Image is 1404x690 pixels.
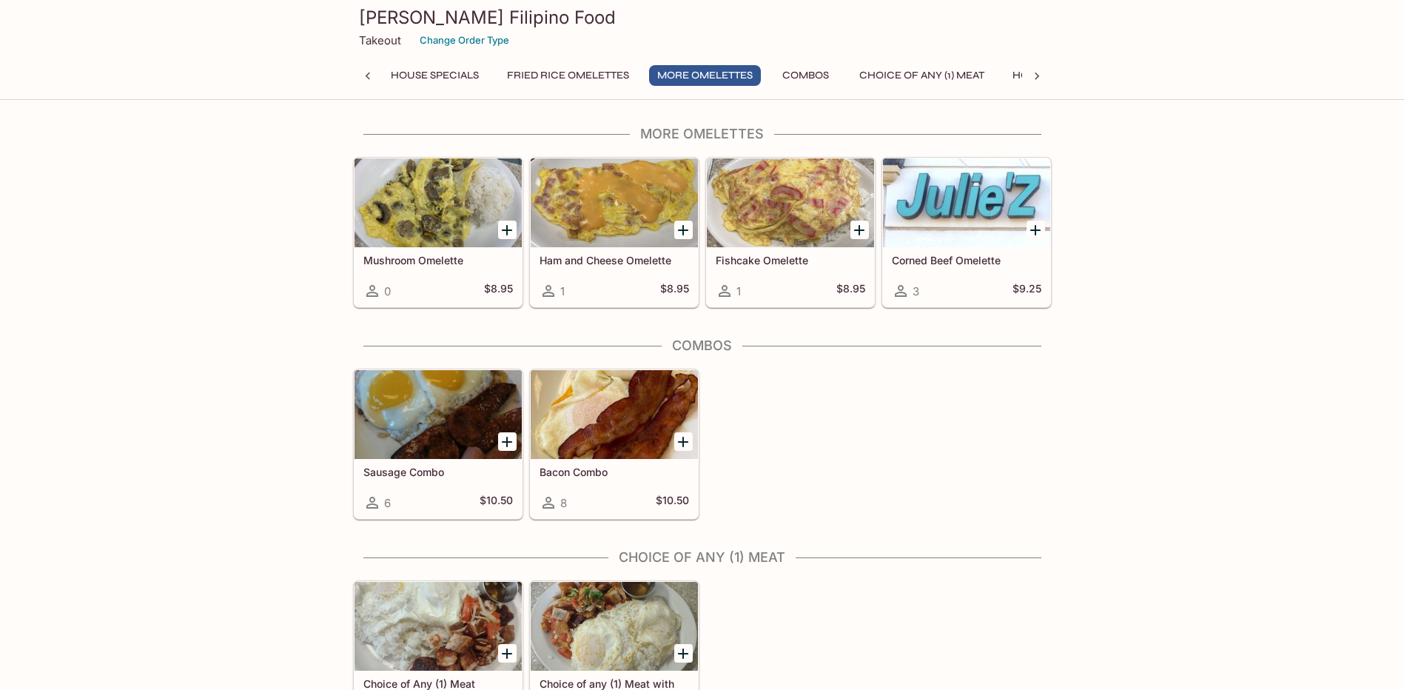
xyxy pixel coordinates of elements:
span: 8 [560,496,567,510]
a: Sausage Combo6$10.50 [354,369,523,519]
h5: $10.50 [480,494,513,512]
h5: Choice of Any (1) Meat [363,677,513,690]
button: Fried Rice Omelettes [499,65,637,86]
div: Fishcake Omelette [707,158,874,247]
div: Ham and Cheese Omelette [531,158,698,247]
a: Bacon Combo8$10.50 [530,369,699,519]
div: Sausage Combo [355,370,522,459]
div: Mushroom Omelette [355,158,522,247]
button: Change Order Type [413,29,516,52]
a: Corned Beef Omelette3$9.25 [882,158,1051,307]
button: Add Ham and Cheese Omelette [674,221,693,239]
button: Add Corned Beef Omelette [1027,221,1045,239]
div: Choice of any (1) Meat with Fried Rice [531,582,698,671]
h5: $8.95 [484,282,513,300]
h5: Sausage Combo [363,466,513,478]
button: Choice of Any (1) Meat [851,65,992,86]
span: 3 [913,284,919,298]
h5: Bacon Combo [540,466,689,478]
button: Add Fishcake Omelette [850,221,869,239]
h5: Mushroom Omelette [363,254,513,267]
div: Choice of Any (1) Meat [355,582,522,671]
div: Corned Beef Omelette [883,158,1050,247]
button: Add Choice of Any (1) Meat [498,644,517,663]
h4: Choice of Any (1) Meat [353,549,1052,566]
h4: More Omelettes [353,126,1052,142]
button: Combos [773,65,839,86]
button: House Specials [383,65,487,86]
a: Fishcake Omelette1$8.95 [706,158,875,307]
h5: $8.95 [836,282,865,300]
h5: $8.95 [660,282,689,300]
span: 0 [384,284,391,298]
h5: $10.50 [656,494,689,512]
div: Bacon Combo [531,370,698,459]
button: Add Bacon Combo [674,432,693,451]
button: More Omelettes [649,65,761,86]
h4: Combos [353,338,1052,354]
a: Mushroom Omelette0$8.95 [354,158,523,307]
h5: Ham and Cheese Omelette [540,254,689,267]
a: Ham and Cheese Omelette1$8.95 [530,158,699,307]
span: 1 [736,284,741,298]
button: Add Sausage Combo [498,432,517,451]
h5: $9.25 [1012,282,1041,300]
button: Add Mushroom Omelette [498,221,517,239]
h5: Fishcake Omelette [716,254,865,267]
button: Add Choice of any (1) Meat with Fried Rice [674,644,693,663]
span: 1 [560,284,565,298]
h5: Corned Beef Omelette [892,254,1041,267]
h3: [PERSON_NAME] Filipino Food [359,6,1046,29]
button: Hotcakes [1004,65,1077,86]
p: Takeout [359,33,401,47]
span: 6 [384,496,391,510]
